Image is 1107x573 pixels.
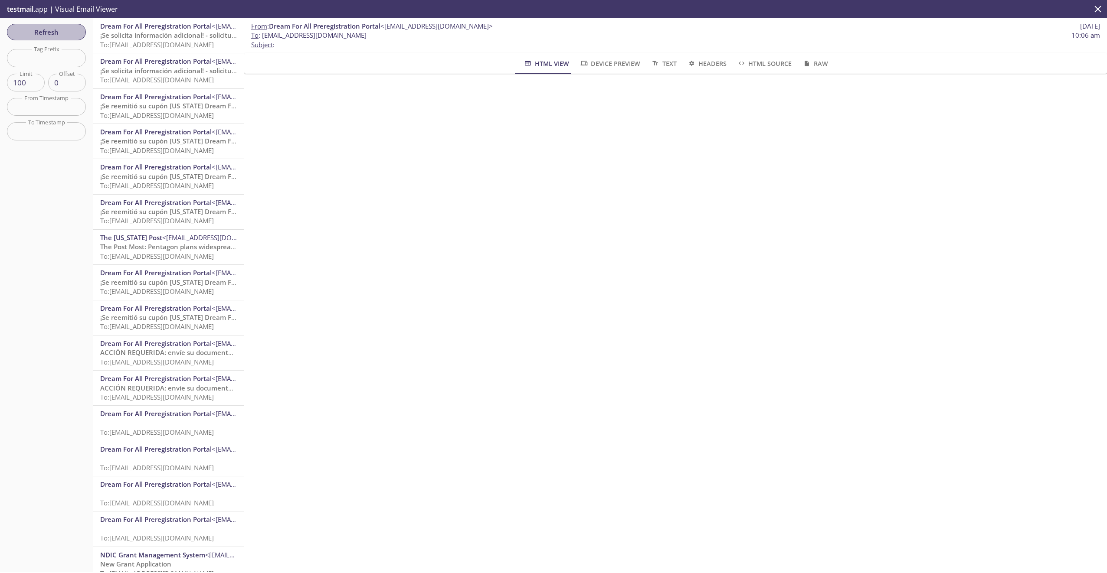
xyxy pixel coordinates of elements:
span: ¡Se reemitió su cupón [US_STATE] Dream For All! [100,137,249,145]
span: <[EMAIL_ADDRESS][DOMAIN_NAME]> [212,92,324,101]
span: Dream For All Preregistration Portal [100,445,212,453]
span: New Grant Application [100,560,171,568]
div: Dream For All Preregistration Portal<[EMAIL_ADDRESS][DOMAIN_NAME]>¡Se reemitió su cupón [US_STATE... [93,300,244,335]
button: Refresh [7,24,86,40]
span: <[EMAIL_ADDRESS][DOMAIN_NAME]> [212,268,324,277]
span: To: [EMAIL_ADDRESS][DOMAIN_NAME] [100,534,214,542]
span: ¡Se reemitió su cupón [US_STATE] Dream For All! [100,313,249,322]
span: Dream For All Preregistration Portal [100,22,212,30]
span: ¡Se reemitió su cupón [US_STATE] Dream For All! [100,207,249,216]
span: To: [EMAIL_ADDRESS][DOMAIN_NAME] [100,111,214,120]
div: Dream For All Preregistration Portal<[EMAIL_ADDRESS][DOMAIN_NAME]>¡Se solicita información adicio... [93,53,244,88]
span: HTML Source [737,58,792,69]
div: Dream For All Preregistration Portal<[EMAIL_ADDRESS][DOMAIN_NAME]>¡Se reemitió su cupón [US_STATE... [93,195,244,229]
span: To: [EMAIL_ADDRESS][DOMAIN_NAME] [100,40,214,49]
span: <[EMAIL_ADDRESS][DOMAIN_NAME]> [212,22,324,30]
span: [DATE] [1080,22,1100,31]
span: Dream For All Preregistration Portal [100,480,212,488]
span: <[EMAIL_ADDRESS][DOMAIN_NAME]> [162,233,275,242]
span: Dream For All Preregistration Portal [100,92,212,101]
span: ACCIÓN REQUERIDA: envíe su documentación adicional a más tardar el viernes 3 [PERSON_NAME] a las ... [100,348,511,357]
span: Dream For All Preregistration Portal [100,374,212,383]
div: Dream For All Preregistration Portal<[EMAIL_ADDRESS][DOMAIN_NAME]>¡Se reemitió su cupón [US_STATE... [93,89,244,124]
span: HTML View [523,58,569,69]
span: ¡Se solicita información adicional! - solicitud de CalHFA [100,31,269,39]
span: ¡Se reemitió su cupón [US_STATE] Dream For All! [100,101,249,110]
div: Dream For All Preregistration Portal<[EMAIL_ADDRESS][DOMAIN_NAME]>To:[EMAIL_ADDRESS][DOMAIN_NAME] [93,441,244,476]
span: ¡Se reemitió su cupón [US_STATE] Dream For All! [100,278,249,286]
span: To: [EMAIL_ADDRESS][DOMAIN_NAME] [100,75,214,84]
span: To: [EMAIL_ADDRESS][DOMAIN_NAME] [100,393,214,401]
span: <[EMAIL_ADDRESS][DOMAIN_NAME]> [212,515,324,524]
div: Dream For All Preregistration Portal<[EMAIL_ADDRESS][DOMAIN_NAME]>To:[EMAIL_ADDRESS][DOMAIN_NAME] [93,406,244,440]
div: The [US_STATE] Post<[EMAIL_ADDRESS][DOMAIN_NAME]>The Post Most: Pentagon plans widespread random ... [93,230,244,264]
span: Dream For All Preregistration Portal [100,127,212,136]
span: ACCIÓN REQUERIDA: envíe su documentación adicional a más tardar el viernes 3 [PERSON_NAME] a las ... [100,384,511,392]
span: <[EMAIL_ADDRESS][DOMAIN_NAME]> [212,127,324,136]
span: <[EMAIL_ADDRESS][DOMAIN_NAME]> [212,409,324,418]
span: To: [EMAIL_ADDRESS][DOMAIN_NAME] [100,322,214,331]
span: Dream For All Preregistration Portal [100,409,212,418]
span: testmail [7,4,33,14]
div: Dream For All Preregistration Portal<[EMAIL_ADDRESS][DOMAIN_NAME]>ACCIÓN REQUERIDA: envíe su docu... [93,335,244,370]
div: Dream For All Preregistration Portal<[EMAIL_ADDRESS][DOMAIN_NAME]>To:[EMAIL_ADDRESS][DOMAIN_NAME] [93,476,244,511]
span: ¡Se solicita información adicional! - solicitud de CalHFA [100,66,269,75]
span: Refresh [14,26,79,38]
span: <[EMAIL_ADDRESS][DOMAIN_NAME]> [212,163,324,171]
span: The [US_STATE] Post [100,233,162,242]
span: To: [EMAIL_ADDRESS][DOMAIN_NAME] [100,181,214,190]
div: Dream For All Preregistration Portal<[EMAIL_ADDRESS][DOMAIN_NAME]>To:[EMAIL_ADDRESS][DOMAIN_NAME] [93,511,244,546]
span: <[EMAIL_ADDRESS][DOMAIN_NAME]> [212,374,324,383]
span: To: [EMAIL_ADDRESS][DOMAIN_NAME] [100,216,214,225]
span: To: [EMAIL_ADDRESS][DOMAIN_NAME] [100,358,214,366]
span: Headers [687,58,727,69]
span: <[EMAIL_ADDRESS][DOMAIN_NAME]> [212,198,324,207]
span: Device Preview [580,58,640,69]
span: To [251,31,259,39]
span: Raw [802,58,828,69]
span: <[EMAIL_ADDRESS][DOMAIN_NAME]> [212,445,324,453]
span: Subject [251,40,273,49]
span: Dream For All Preregistration Portal [100,163,212,171]
span: To: [EMAIL_ADDRESS][DOMAIN_NAME] [100,498,214,507]
span: <[EMAIL_ADDRESS][DOMAIN_NAME]> [212,304,324,313]
div: Dream For All Preregistration Portal<[EMAIL_ADDRESS][DOMAIN_NAME]>¡Se reemitió su cupón [US_STATE... [93,159,244,194]
span: To: [EMAIL_ADDRESS][DOMAIN_NAME] [100,428,214,436]
span: Dream For All Preregistration Portal [100,57,212,65]
span: <[EMAIL_ADDRESS][DOMAIN_NAME]> [212,57,324,65]
span: To: [EMAIL_ADDRESS][DOMAIN_NAME] [100,463,214,472]
div: Dream For All Preregistration Portal<[EMAIL_ADDRESS][DOMAIN_NAME]>¡Se solicita información adicio... [93,18,244,53]
div: Dream For All Preregistration Portal<[EMAIL_ADDRESS][DOMAIN_NAME]>¡Se reemitió su cupón [US_STATE... [93,124,244,159]
span: : [EMAIL_ADDRESS][DOMAIN_NAME] [251,31,367,40]
span: <[EMAIL_ADDRESS][DOMAIN_NAME]> [212,339,324,348]
span: Dream For All Preregistration Portal [100,268,212,277]
span: The Post Most: Pentagon plans widespread random polygraphs, NDAs to stanch leaks [100,242,367,251]
span: To: [EMAIL_ADDRESS][DOMAIN_NAME] [100,287,214,296]
div: Dream For All Preregistration Portal<[EMAIL_ADDRESS][DOMAIN_NAME]>ACCIÓN REQUERIDA: envíe su docu... [93,371,244,405]
span: ¡Se reemitió su cupón [US_STATE] Dream For All! [100,172,249,181]
span: <[EMAIL_ADDRESS][DOMAIN_NAME]> [380,22,493,30]
span: <[EMAIL_ADDRESS][DOMAIN_NAME]> [212,480,324,488]
span: <[EMAIL_ADDRESS][DOMAIN_NAME]> [205,550,318,559]
div: Dream For All Preregistration Portal<[EMAIL_ADDRESS][DOMAIN_NAME]>¡Se reemitió su cupón [US_STATE... [93,265,244,300]
span: To: [EMAIL_ADDRESS][DOMAIN_NAME] [100,252,214,260]
span: Dream For All Preregistration Portal [100,304,212,313]
span: : [251,22,493,31]
span: Dream For All Preregistration Portal [269,22,380,30]
span: From [251,22,267,30]
span: 10:06 am [1071,31,1100,40]
span: Text [651,58,676,69]
span: Dream For All Preregistration Portal [100,515,212,524]
span: To: [EMAIL_ADDRESS][DOMAIN_NAME] [100,146,214,155]
span: Dream For All Preregistration Portal [100,339,212,348]
span: NDIC Grant Management System [100,550,205,559]
p: : [251,31,1100,49]
span: Dream For All Preregistration Portal [100,198,212,207]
